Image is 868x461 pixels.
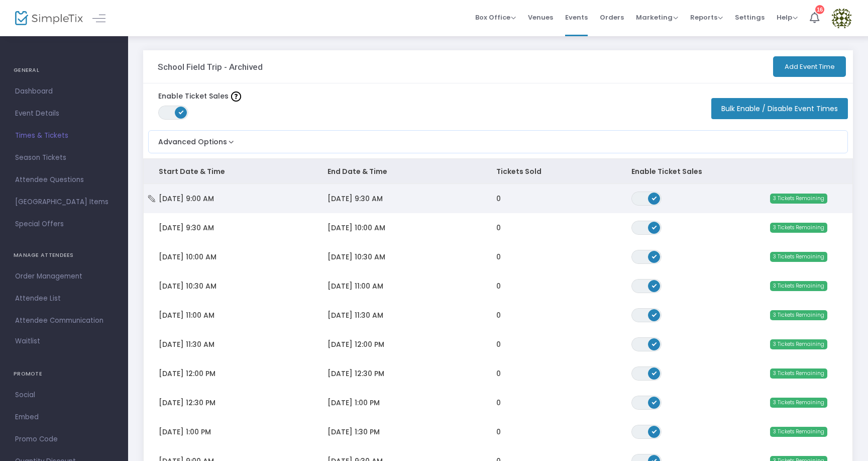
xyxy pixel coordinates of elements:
[636,13,678,22] span: Marketing
[15,433,113,446] span: Promo Code
[14,364,115,384] h4: PROMOTE
[15,270,113,283] span: Order Management
[770,194,827,204] span: 3 Tickets Remaining
[652,312,657,317] span: ON
[528,5,553,30] span: Venues
[15,314,113,327] span: Attendee Communication
[652,341,657,346] span: ON
[652,195,657,200] span: ON
[328,368,384,379] span: [DATE] 12:30 PM
[496,339,501,349] span: 0
[777,13,798,22] span: Help
[15,411,113,424] span: Embed
[711,98,848,119] button: Bulk Enable / Disable Event Times
[690,13,723,22] span: Reports
[328,194,383,204] span: [DATE] 9:30 AM
[770,310,827,320] span: 3 Tickets Remaining
[159,252,216,262] span: [DATE] 10:00 AM
[481,159,616,184] th: Tickets Sold
[496,223,501,233] span: 0
[15,129,113,142] span: Times & Tickets
[773,56,846,77] button: Add Event Time
[15,151,113,164] span: Season Tickets
[159,398,215,408] span: [DATE] 12:30 PM
[15,196,113,209] span: [GEOGRAPHIC_DATA] Items
[770,339,827,349] span: 3 Tickets Remaining
[652,370,657,375] span: ON
[496,252,501,262] span: 0
[159,194,214,204] span: [DATE] 9:00 AM
[496,310,501,320] span: 0
[770,223,827,233] span: 3 Tickets Remaining
[770,252,827,262] span: 3 Tickets Remaining
[231,91,241,102] img: question-mark
[652,224,657,229] span: ON
[652,428,657,433] span: ON
[770,427,827,437] span: 3 Tickets Remaining
[735,5,765,30] span: Settings
[15,85,113,98] span: Dashboard
[475,13,516,22] span: Box Office
[652,283,657,288] span: ON
[328,223,385,233] span: [DATE] 10:00 AM
[328,339,384,349] span: [DATE] 12:00 PM
[159,223,214,233] span: [DATE] 9:30 AM
[15,107,113,120] span: Event Details
[15,292,113,305] span: Attendee List
[328,281,383,291] span: [DATE] 11:00 AM
[158,91,241,102] label: Enable Ticket Sales
[328,252,385,262] span: [DATE] 10:30 AM
[652,399,657,404] span: ON
[600,5,624,30] span: Orders
[159,368,215,379] span: [DATE] 12:00 PM
[159,339,214,349] span: [DATE] 11:30 AM
[328,398,380,408] span: [DATE] 1:00 PM
[770,281,827,291] span: 3 Tickets Remaining
[312,159,481,184] th: End Date & Time
[149,131,236,147] button: Advanced Options
[565,5,588,30] span: Events
[496,398,501,408] span: 0
[15,389,113,402] span: Social
[770,368,827,379] span: 3 Tickets Remaining
[179,110,184,115] span: ON
[14,245,115,265] h4: MANAGE ATTENDEES
[15,336,40,346] span: Waitlist
[328,427,380,437] span: [DATE] 1:30 PM
[15,173,113,187] span: Attendee Questions
[616,159,718,184] th: Enable Ticket Sales
[815,5,824,14] div: 16
[496,281,501,291] span: 0
[496,194,501,204] span: 0
[15,218,113,231] span: Special Offers
[328,310,383,320] span: [DATE] 11:30 AM
[159,281,216,291] span: [DATE] 10:30 AM
[770,398,827,408] span: 3 Tickets Remaining
[496,368,501,379] span: 0
[652,253,657,258] span: ON
[496,427,501,437] span: 0
[159,310,214,320] span: [DATE] 11:00 AM
[14,60,115,80] h4: GENERAL
[159,427,211,437] span: [DATE] 1:00 PM
[144,159,312,184] th: Start Date & Time
[158,62,263,72] h3: School Field Trip - Archived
